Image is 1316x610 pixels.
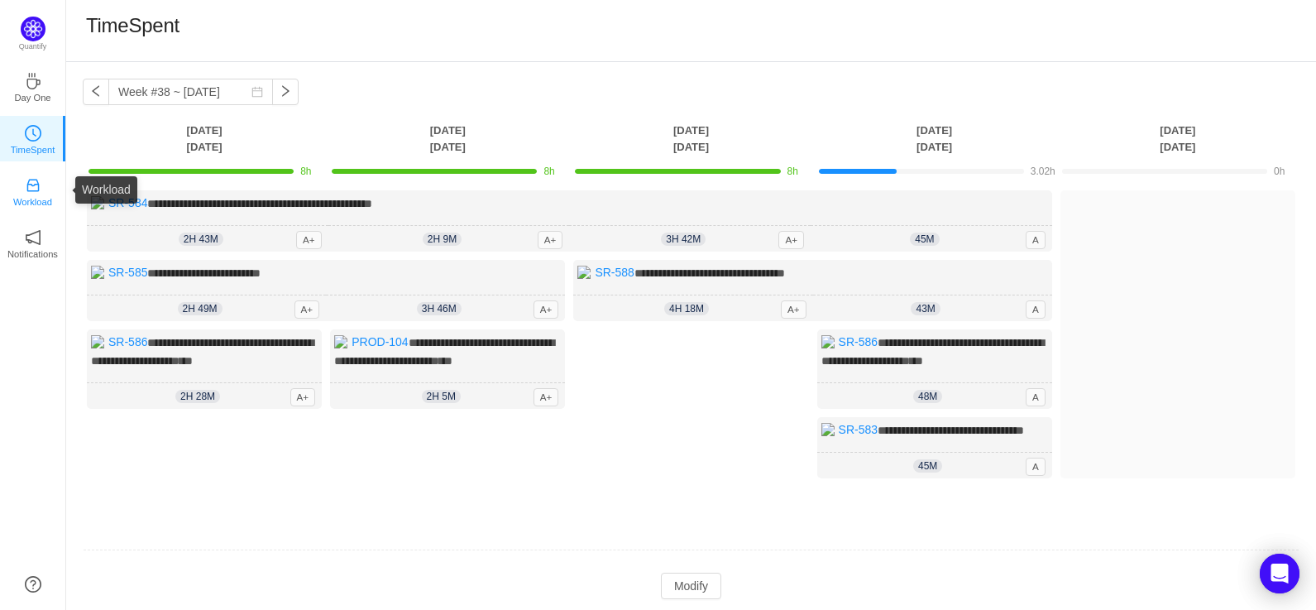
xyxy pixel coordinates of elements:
h1: TimeSpent [86,13,179,38]
span: 3h 46m [417,302,462,315]
a: SR-583 [839,423,878,436]
p: Day One [14,90,50,105]
span: 45m [913,459,942,473]
span: 2h 5m [422,390,461,403]
i: icon: calendar [251,86,263,98]
p: Notifications [7,247,58,262]
a: SR-588 [595,266,634,279]
i: icon: inbox [25,177,41,194]
span: 8h [300,166,311,177]
a: icon: question-circle [25,576,41,593]
a: icon: coffeeDay One [25,78,41,94]
span: 43m [911,302,940,315]
button: icon: right [272,79,299,105]
span: A+ [294,300,320,319]
span: A+ [538,231,563,249]
a: icon: notificationNotifications [25,234,41,251]
p: Quantify [19,41,47,53]
span: A+ [778,231,804,249]
span: A+ [781,300,806,319]
a: icon: inboxWorkload [25,182,41,199]
button: Modify [661,573,721,599]
span: A+ [290,388,316,406]
img: 11131 [91,196,104,209]
span: 48m [913,390,942,403]
span: 8h [787,166,798,177]
span: A+ [534,388,559,406]
input: Select a week [108,79,273,105]
span: A [1026,231,1046,249]
p: Workload [13,195,52,209]
div: Open Intercom Messenger [1260,554,1299,593]
th: [DATE] [DATE] [569,122,812,156]
img: 11131 [821,335,835,348]
span: 8h [543,166,554,177]
i: icon: clock-circle [25,125,41,142]
i: icon: notification [25,229,41,246]
span: A+ [534,300,559,319]
span: 2h 43m [179,233,223,246]
a: SR-585 [108,266,147,279]
a: SR-586 [839,335,878,348]
span: 2h 9m [423,233,462,246]
p: TimeSpent [11,142,55,157]
th: [DATE] [DATE] [83,122,326,156]
a: SR-584 [108,196,147,209]
span: 3.02h [1031,166,1055,177]
a: SR-586 [108,335,147,348]
img: 11132 [334,335,347,348]
span: 3h 42m [661,233,706,246]
img: 11131 [91,335,104,348]
i: icon: coffee [25,73,41,89]
img: 11131 [577,266,591,279]
th: [DATE] [DATE] [1056,122,1299,156]
span: A+ [296,231,322,249]
a: PROD-104 [352,335,408,348]
span: 0h [1274,166,1285,177]
img: Quantify [21,17,45,41]
img: 11131 [821,423,835,436]
span: A [1026,388,1046,406]
button: icon: left [83,79,109,105]
span: 45m [910,233,939,246]
span: 2h 28m [175,390,220,403]
img: 11131 [91,266,104,279]
span: 4h 18m [664,302,709,315]
span: 2h 49m [178,302,223,315]
th: [DATE] [DATE] [813,122,1056,156]
a: icon: clock-circleTimeSpent [25,130,41,146]
th: [DATE] [DATE] [326,122,569,156]
span: A [1026,458,1046,476]
span: A [1026,300,1046,319]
